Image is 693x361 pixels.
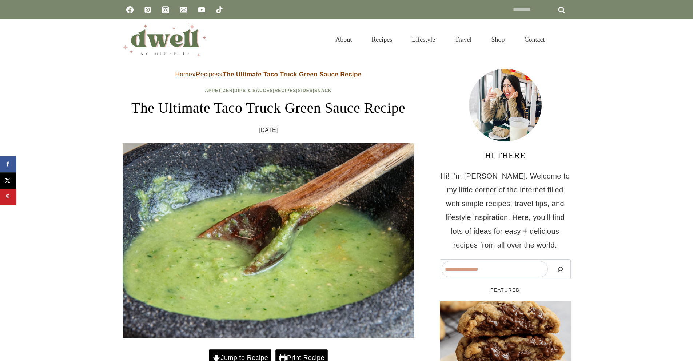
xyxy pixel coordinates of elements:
h5: FEATURED [440,286,571,294]
a: Instagram [158,3,173,17]
a: Pinterest [140,3,155,17]
a: Travel [445,27,481,52]
span: » » [175,71,361,78]
h1: The Ultimate Taco Truck Green Sauce Recipe [123,97,414,119]
img: DWELL by michelle [123,23,206,56]
a: Dips & Sauces [234,88,273,93]
time: [DATE] [259,125,278,136]
strong: The Ultimate Taco Truck Green Sauce Recipe [223,71,361,78]
a: Recipes [275,88,296,93]
h3: HI THERE [440,149,571,162]
a: Recipes [196,71,219,78]
a: Snack [314,88,332,93]
a: Shop [481,27,514,52]
a: Facebook [123,3,137,17]
nav: Primary Navigation [326,27,554,52]
a: Sides [298,88,313,93]
span: | | | | [205,88,332,93]
a: Recipes [362,27,402,52]
a: Home [175,71,192,78]
p: Hi! I'm [PERSON_NAME]. Welcome to my little corner of the internet filled with simple recipes, tr... [440,169,571,252]
a: Email [176,3,191,17]
button: View Search Form [558,33,571,46]
a: TikTok [212,3,227,17]
a: About [326,27,362,52]
button: Search [551,261,569,277]
img: Taco Truck Green Sauce recipe Mexican,Sauces In,Molcajete made of Jalapenos [123,143,414,338]
a: YouTube [194,3,209,17]
a: Lifestyle [402,27,445,52]
a: Appetizer [205,88,232,93]
a: Contact [515,27,555,52]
